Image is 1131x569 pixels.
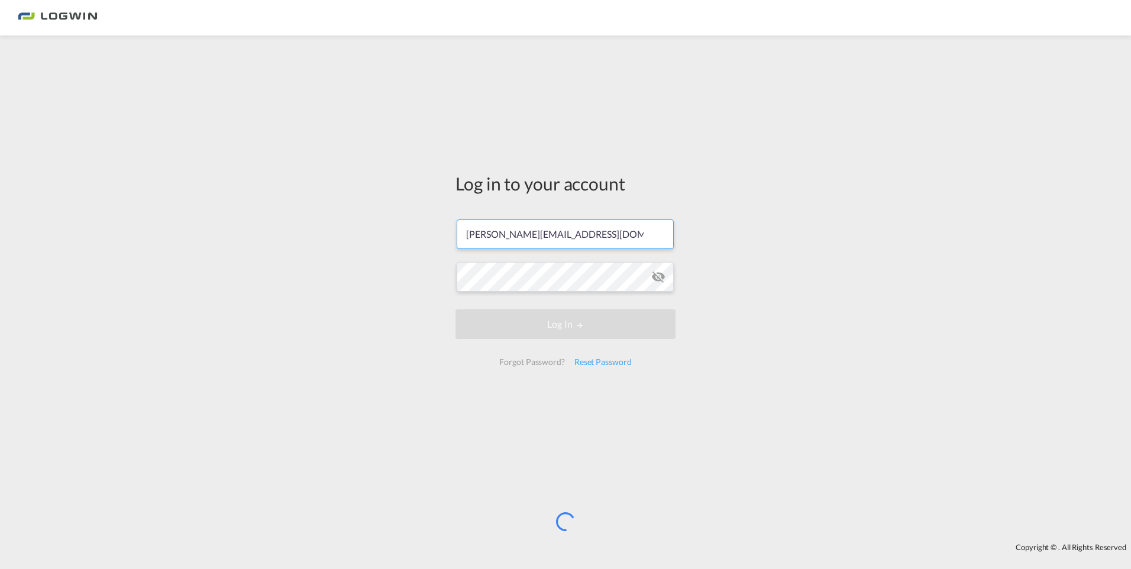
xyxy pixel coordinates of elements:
div: Reset Password [570,351,636,373]
img: bc73a0e0d8c111efacd525e4c8ad7d32.png [18,5,98,31]
input: Enter email/phone number [457,219,674,249]
md-icon: icon-eye-off [651,270,665,284]
button: LOGIN [455,309,676,339]
div: Forgot Password? [495,351,569,373]
div: Log in to your account [455,171,676,196]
